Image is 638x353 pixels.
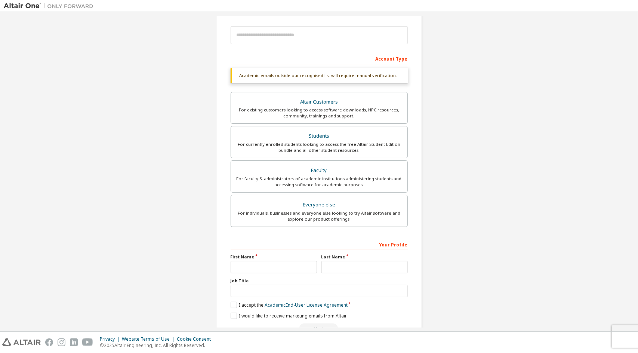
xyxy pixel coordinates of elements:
[58,338,65,346] img: instagram.svg
[265,302,348,308] a: Academic End-User License Agreement
[231,302,348,308] label: I accept the
[235,210,403,222] div: For individuals, businesses and everyone else looking to try Altair software and explore our prod...
[231,238,408,250] div: Your Profile
[2,338,41,346] img: altair_logo.svg
[231,254,317,260] label: First Name
[235,97,403,107] div: Altair Customers
[122,336,177,342] div: Website Terms of Use
[4,2,97,10] img: Altair One
[45,338,53,346] img: facebook.svg
[235,176,403,188] div: For faculty & administrators of academic institutions administering students and accessing softwa...
[231,68,408,83] div: Academic emails outside our recognised list will require manual verification.
[231,278,408,284] label: Job Title
[321,254,408,260] label: Last Name
[231,52,408,64] div: Account Type
[235,165,403,176] div: Faculty
[235,141,403,153] div: For currently enrolled students looking to access the free Altair Student Edition bundle and all ...
[100,336,122,342] div: Privacy
[177,336,215,342] div: Cookie Consent
[100,342,215,349] p: © 2025 Altair Engineering, Inc. All Rights Reserved.
[70,338,78,346] img: linkedin.svg
[235,107,403,119] div: For existing customers looking to access software downloads, HPC resources, community, trainings ...
[235,131,403,141] div: Students
[235,200,403,210] div: Everyone else
[231,313,347,319] label: I would like to receive marketing emails from Altair
[231,323,408,335] div: Read and acccept EULA to continue
[82,338,93,346] img: youtube.svg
